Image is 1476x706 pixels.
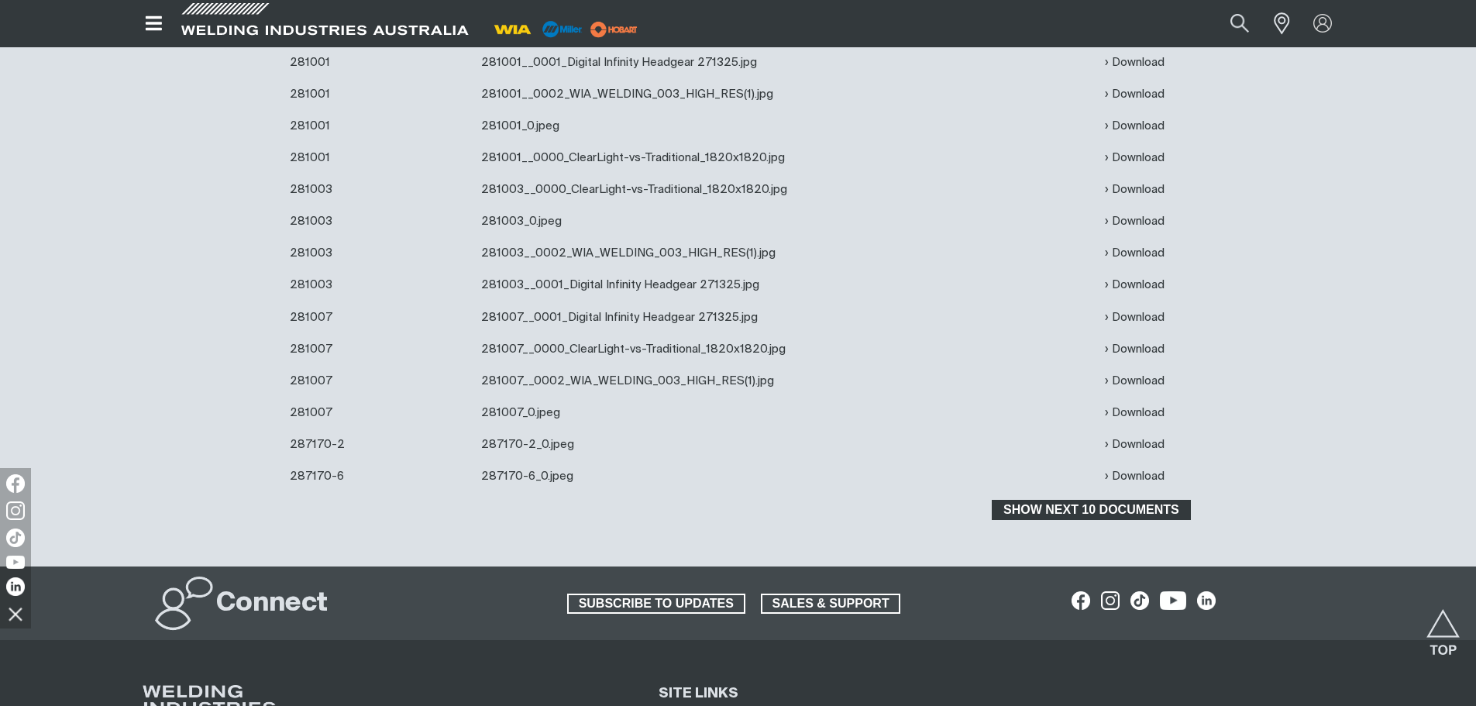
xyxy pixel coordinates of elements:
td: 281007_0.jpeg [477,397,900,429]
h2: Connect [216,587,328,621]
a: Download [1105,181,1165,198]
td: 281003 [286,269,477,301]
td: 281003__0000_ClearLight-vs-Traditional_1820x1820.jpg [477,174,900,205]
td: 287170-2 [286,429,477,460]
td: 281003 [286,205,477,237]
img: Facebook [6,474,25,493]
td: 281001 [286,142,477,174]
td: 281003 [286,237,477,269]
span: Show next 10 documents [993,500,1189,520]
td: 281007__0000_ClearLight-vs-Traditional_1820x1820.jpg [477,333,900,365]
img: YouTube [6,556,25,569]
a: Download [1105,404,1165,422]
a: miller [586,23,642,35]
button: Scroll to top [1426,609,1461,644]
td: 281003 [286,174,477,205]
td: 281007 [286,301,477,333]
td: 281007 [286,365,477,397]
a: Download [1105,149,1165,167]
td: 281007 [286,397,477,429]
td: 287170-6_0.jpeg [477,460,900,492]
a: Download [1105,276,1165,294]
a: Download [1105,212,1165,230]
a: Download [1105,340,1165,358]
a: Download [1105,372,1165,390]
button: Show next 10 documents [992,500,1190,520]
span: SALES & SUPPORT [762,594,900,614]
img: miller [586,18,642,41]
button: Search products [1213,6,1266,41]
span: SITE LINKS [659,687,738,701]
td: 281007 [286,333,477,365]
a: Download [1105,53,1165,71]
td: 281003_0.jpeg [477,205,900,237]
td: 281003__0001_Digital Infinity Headgear 271325.jpg [477,269,900,301]
a: Download [1105,308,1165,326]
img: Instagram [6,501,25,520]
input: Product name or item number... [1193,6,1265,41]
td: 281001__0002_WIA_WELDING_003_HIGH_RES(1).jpg [477,78,900,110]
td: 281001_0.jpeg [477,110,900,142]
td: 287170-2_0.jpeg [477,429,900,460]
img: hide socials [2,601,29,627]
a: Download [1105,85,1165,103]
td: 281007__0002_WIA_WELDING_003_HIGH_RES(1).jpg [477,365,900,397]
img: TikTok [6,529,25,547]
a: SALES & SUPPORT [761,594,901,614]
td: 281003__0002_WIA_WELDING_003_HIGH_RES(1).jpg [477,237,900,269]
span: SUBSCRIBE TO UPDATES [569,594,744,614]
a: SUBSCRIBE TO UPDATES [567,594,745,614]
a: Download [1105,117,1165,135]
td: 281001__0000_ClearLight-vs-Traditional_1820x1820.jpg [477,142,900,174]
td: 281001 [286,110,477,142]
td: 281007__0001_Digital Infinity Headgear 271325.jpg [477,301,900,333]
td: 287170-6 [286,460,477,492]
td: 281001 [286,46,477,78]
img: LinkedIn [6,577,25,596]
td: 281001 [286,78,477,110]
td: 281001__0001_Digital Infinity Headgear 271325.jpg [477,46,900,78]
a: Download [1105,467,1165,485]
a: Download [1105,244,1165,262]
a: Download [1105,436,1165,453]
